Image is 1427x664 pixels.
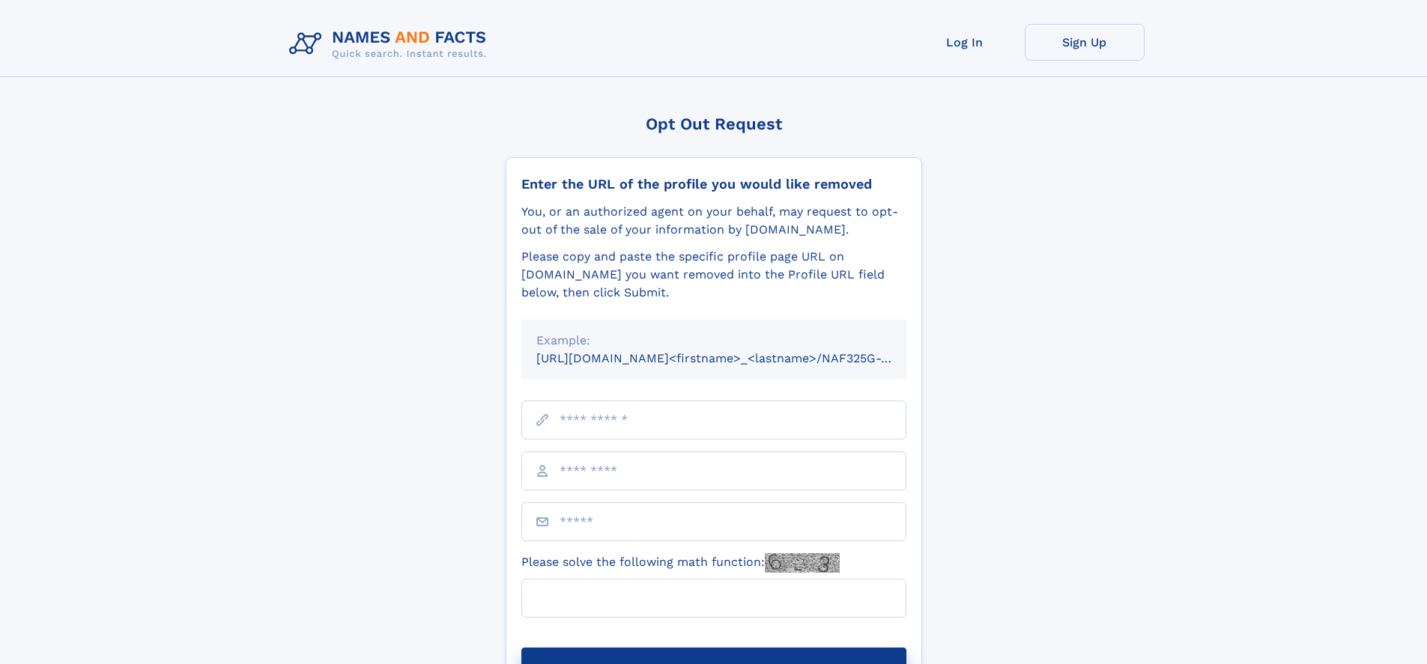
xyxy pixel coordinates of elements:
[536,351,935,365] small: [URL][DOMAIN_NAME]<firstname>_<lastname>/NAF325G-xxxxxxxx
[283,24,499,64] img: Logo Names and Facts
[905,24,1025,61] a: Log In
[521,203,906,239] div: You, or an authorized agent on your behalf, may request to opt-out of the sale of your informatio...
[521,553,840,573] label: Please solve the following math function:
[506,115,922,133] div: Opt Out Request
[536,332,891,350] div: Example:
[1025,24,1145,61] a: Sign Up
[521,176,906,192] div: Enter the URL of the profile you would like removed
[521,248,906,302] div: Please copy and paste the specific profile page URL on [DOMAIN_NAME] you want removed into the Pr...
